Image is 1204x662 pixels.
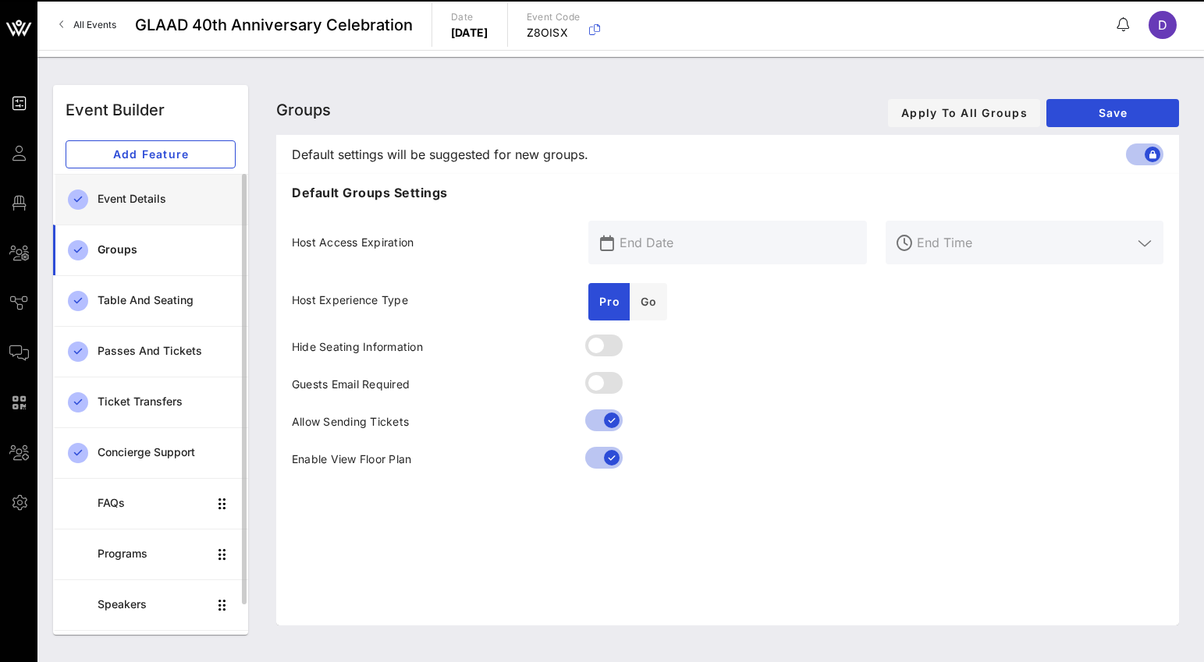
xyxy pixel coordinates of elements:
span: D [1158,17,1167,33]
button: prepend icon [600,235,614,251]
span: Go [639,295,658,308]
p: Default Groups Settings [292,183,1163,202]
div: Event Details [98,193,236,206]
div: Ticket Transfers [98,395,236,409]
a: Groups [53,225,248,275]
span: Host Experience Type [292,292,408,308]
button: Add Feature [66,140,236,168]
div: Table and Seating [98,294,236,307]
span: Enable View Floor Plan [292,451,412,467]
div: Event Builder [66,98,165,122]
div: Groups [98,243,236,257]
p: Date [451,9,488,25]
a: Table and Seating [53,275,248,326]
a: Speakers [53,579,248,630]
div: Concierge Support [98,446,236,459]
span: Groups [276,101,331,119]
input: End Time [917,230,1132,255]
button: Pro [588,283,630,320]
span: All Events [73,19,116,30]
a: Event Details [53,174,248,225]
a: FAQs [53,478,248,529]
div: FAQs [98,497,208,510]
div: Speakers [98,598,208,611]
input: End Date [620,230,857,255]
a: Ticket Transfers [53,377,248,427]
a: Passes and Tickets [53,326,248,377]
span: Allow Sending Tickets [292,414,409,430]
span: Host Access Expiration [292,235,414,250]
p: [DATE] [451,25,488,41]
span: Hide Seating Information [292,339,423,355]
span: Guests Email Required [292,377,410,392]
a: All Events [50,12,126,37]
div: Passes and Tickets [98,345,236,358]
p: Z8OISX [527,25,581,41]
span: Default settings will be suggested for new groups. [292,145,588,164]
button: Go [630,283,667,320]
button: Apply To All Groups [888,99,1040,127]
span: Apply To All Groups [900,106,1028,119]
div: Programs [98,547,208,561]
span: GLAAD 40th Anniversary Celebration [135,13,413,37]
div: D [1149,11,1177,39]
p: Event Code [527,9,581,25]
a: Concierge Support [53,427,248,478]
button: Save [1046,99,1179,127]
a: Programs [53,529,248,579]
span: Save [1059,106,1167,119]
span: Add Feature [79,147,222,161]
span: Pro [598,295,620,308]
